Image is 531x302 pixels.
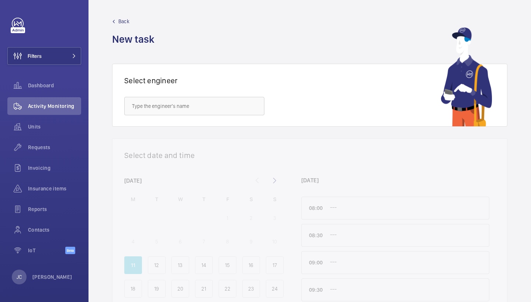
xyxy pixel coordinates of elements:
button: Filters [7,47,81,65]
span: Units [28,123,81,130]
span: Filters [28,52,42,60]
span: Dashboard [28,82,81,89]
p: [PERSON_NAME] [32,273,72,281]
h1: New task [112,32,159,46]
span: Insurance items [28,185,81,192]
span: IoT [28,247,65,254]
p: JC [17,273,22,281]
span: Reports [28,206,81,213]
span: Back [118,18,129,25]
span: Contacts [28,226,81,233]
span: Requests [28,144,81,151]
span: Invoicing [28,164,81,172]
img: mechanic using app [441,27,492,126]
span: Activity Monitoring [28,102,81,110]
input: Type the engineer's name [124,97,264,115]
h1: Select engineer [124,76,178,85]
span: Beta [65,247,75,254]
